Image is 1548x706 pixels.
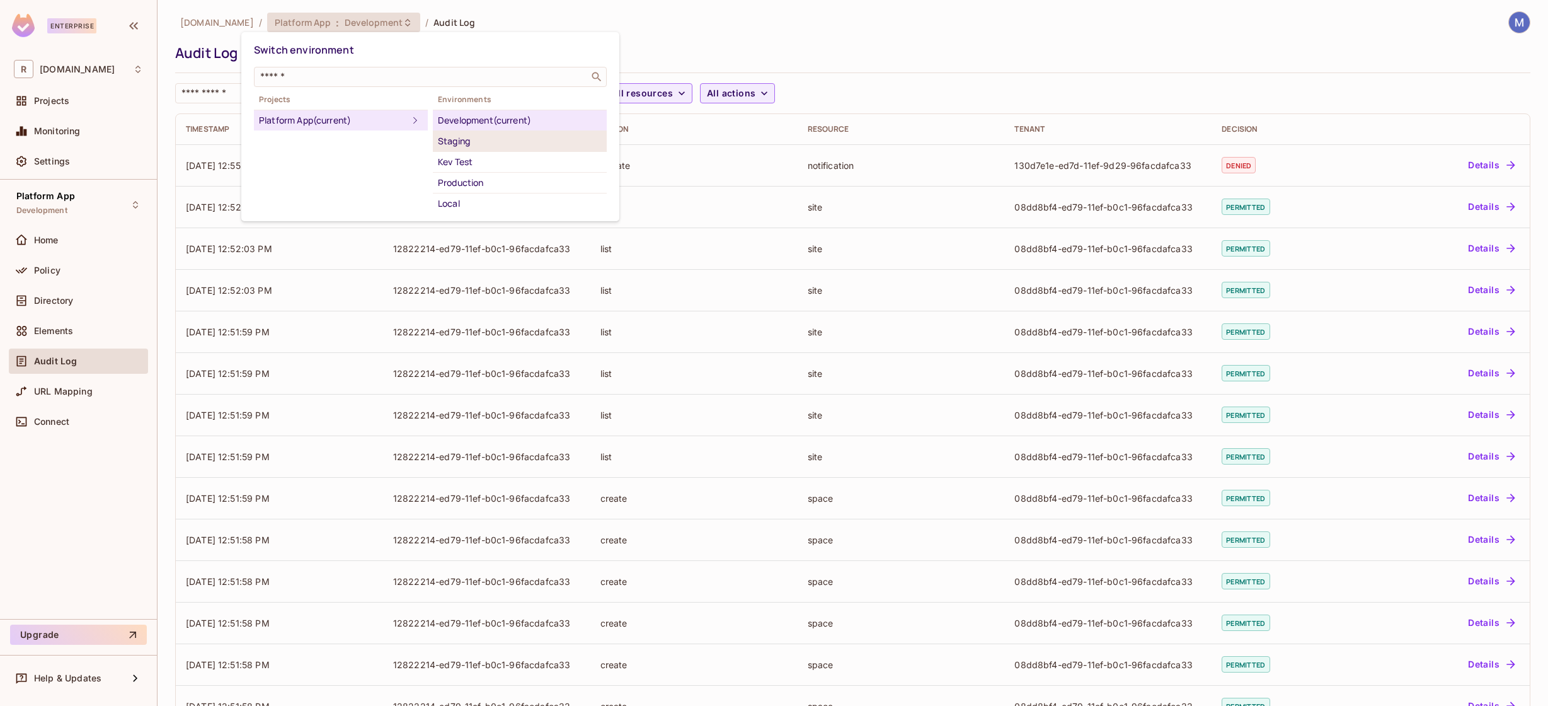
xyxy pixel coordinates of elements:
[438,113,602,128] div: Development (current)
[438,196,602,211] div: Local
[438,154,602,170] div: Kev Test
[254,95,428,105] span: Projects
[254,43,354,57] span: Switch environment
[433,95,607,105] span: Environments
[438,175,602,190] div: Production
[438,134,602,149] div: Staging
[259,113,408,128] div: Platform App (current)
